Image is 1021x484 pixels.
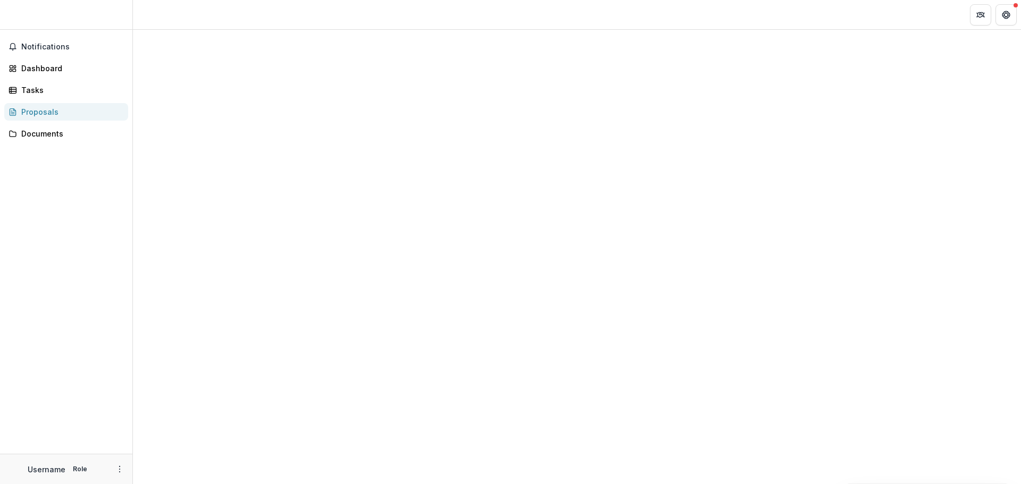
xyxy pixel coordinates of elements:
button: More [113,463,126,475]
button: Get Help [995,4,1017,26]
div: Dashboard [21,63,120,74]
div: Proposals [21,106,120,117]
a: Tasks [4,81,128,99]
div: Tasks [21,84,120,96]
span: Notifications [21,43,124,52]
button: Partners [970,4,991,26]
a: Documents [4,125,128,142]
p: Role [70,464,90,474]
a: Dashboard [4,60,128,77]
a: Proposals [4,103,128,121]
div: Documents [21,128,120,139]
p: Username [28,464,65,475]
button: Notifications [4,38,128,55]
